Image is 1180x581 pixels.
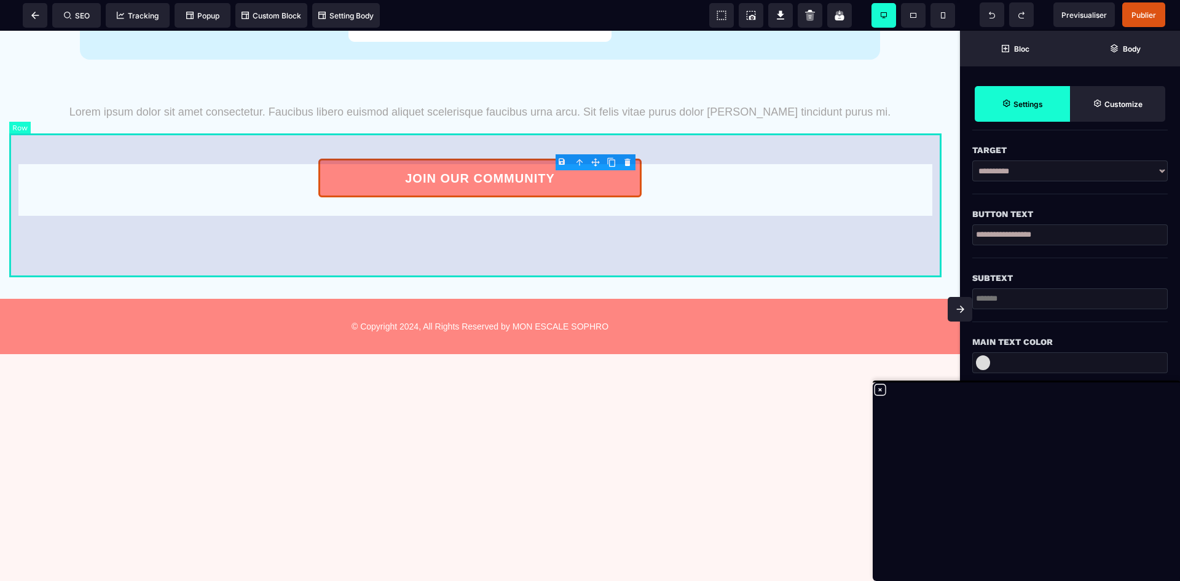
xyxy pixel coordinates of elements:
span: Screenshot [739,3,763,28]
div: Button Text [972,207,1168,221]
text: Lorem ipsum dolor sit amet consectetur. Faucibus libero euismod aliquet scelerisque faucibus urna... [9,72,951,91]
div: Subtext [972,271,1168,285]
strong: Bloc [1014,44,1029,53]
button: JOIN OUR COMMUNITY [318,128,642,167]
span: Open Style Manager [1070,86,1165,122]
span: SEO [64,11,90,20]
span: Settings [975,86,1070,122]
span: Preview [1053,2,1115,27]
strong: Customize [1104,100,1143,109]
span: Open Layer Manager [1070,31,1180,66]
span: Setting Body [318,11,374,20]
strong: Settings [1013,100,1043,109]
span: View components [709,3,734,28]
span: Popup [186,11,219,20]
span: Custom Block [242,11,301,20]
span: Previsualiser [1061,10,1107,20]
span: Publier [1131,10,1156,20]
div: Main Text Color [972,334,1168,349]
div: Target [972,143,1168,157]
span: Tracking [117,11,159,20]
strong: Body [1123,44,1141,53]
span: Open Blocks [960,31,1070,66]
